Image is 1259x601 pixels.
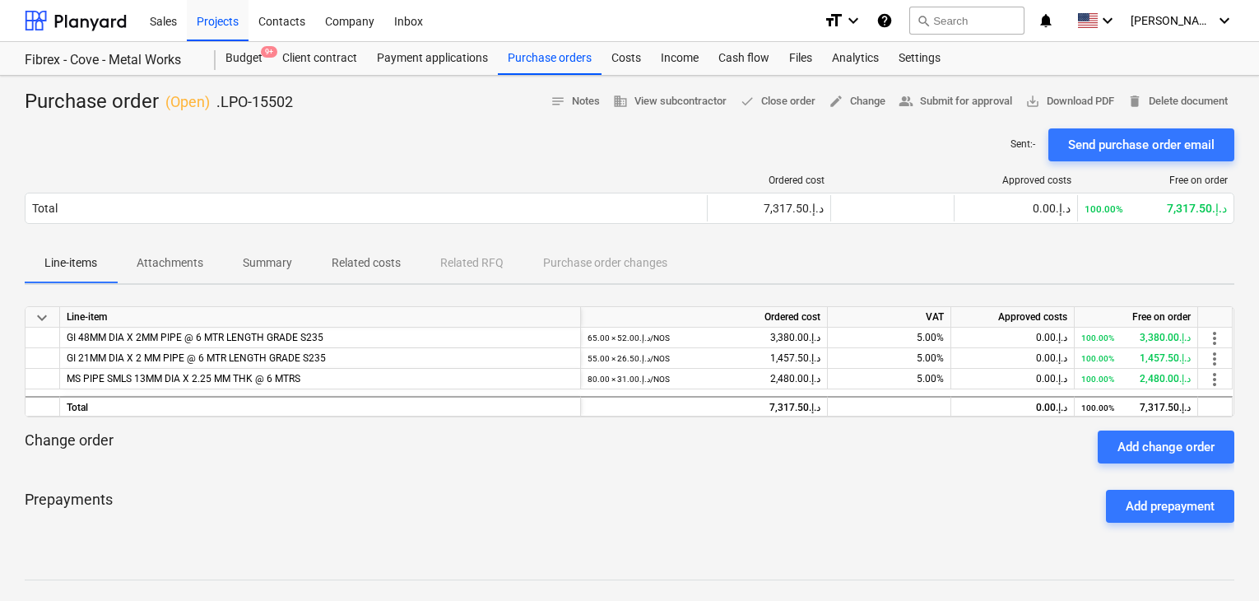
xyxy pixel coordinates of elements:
[498,42,602,75] a: Purchase orders
[1177,522,1259,601] iframe: Chat Widget
[829,92,885,111] span: Change
[889,42,950,75] a: Settings
[544,89,606,114] button: Notes
[613,94,628,109] span: business
[1081,398,1191,418] div: 7,317.50د.إ.‏
[1205,349,1224,369] span: more_vert
[1025,94,1040,109] span: save_alt
[1131,14,1213,27] span: [PERSON_NAME]
[332,254,401,272] p: Related costs
[958,328,1067,348] div: 0.00د.إ.‏
[588,398,820,418] div: 7,317.50د.إ.‏
[261,46,277,58] span: 9+
[1117,436,1215,458] div: Add change order
[137,254,203,272] p: Attachments
[1205,370,1224,389] span: more_vert
[829,94,843,109] span: edit
[1010,137,1035,151] p: Sent : -
[843,11,863,30] i: keyboard_arrow_down
[822,42,889,75] a: Analytics
[1126,496,1215,517] div: Add prepayment
[67,352,326,364] span: GI 21MM DIA X 2 MM PIPE @ 6 MTR LENGTH GRADE S235
[828,348,951,369] div: 5.00%
[581,307,828,328] div: Ordered cost
[44,254,97,272] p: Line-items
[25,52,196,69] div: Fibrex - Cove - Metal Works
[588,375,670,384] small: 80.00 × 31.00د.إ.‏ / NOS
[1215,11,1234,30] i: keyboard_arrow_down
[1121,89,1234,114] button: Delete document
[733,89,822,114] button: Close order
[961,175,1071,186] div: Approved costs
[1081,333,1114,342] small: 100.00%
[1025,92,1114,111] span: Download PDF
[1098,11,1117,30] i: keyboard_arrow_down
[60,396,581,417] div: Total
[1205,328,1224,348] span: more_vert
[602,42,651,75] a: Costs
[740,94,755,109] span: done
[651,42,708,75] a: Income
[958,369,1067,389] div: 0.00د.إ.‏
[828,369,951,389] div: 5.00%
[613,92,727,111] span: View subcontractor
[588,328,820,348] div: 3,380.00د.إ.‏
[60,307,581,328] div: Line-item
[828,307,951,328] div: VAT
[216,42,272,75] div: Budget
[876,11,893,30] i: Knowledge base
[1085,175,1228,186] div: Free on order
[272,42,367,75] a: Client contract
[1081,403,1114,412] small: 100.00%
[1085,203,1123,215] small: 100.00%
[1075,307,1198,328] div: Free on order
[551,92,600,111] span: Notes
[892,89,1019,114] button: Submit for approval
[917,14,930,27] span: search
[779,42,822,75] a: Files
[714,202,824,215] div: 7,317.50د.إ.‏
[824,11,843,30] i: format_size
[367,42,498,75] a: Payment applications
[25,89,293,115] div: Purchase order
[1085,202,1227,215] div: 7,317.50د.إ.‏
[951,307,1075,328] div: Approved costs
[25,490,113,523] p: Prepayments
[714,175,825,186] div: Ordered cost
[708,42,779,75] a: Cash flow
[1081,354,1114,363] small: 100.00%
[909,7,1024,35] button: Search
[1127,92,1228,111] span: Delete document
[551,94,565,109] span: notes
[958,348,1067,369] div: 0.00د.إ.‏
[216,92,293,112] p: .LPO-15502
[32,308,52,328] span: keyboard_arrow_down
[243,254,292,272] p: Summary
[822,89,892,114] button: Change
[25,431,114,464] p: Change order
[67,332,323,343] span: GI 48MM DIA X 2MM PIPE @ 6 MTR LENGTH GRADE S235
[588,333,670,342] small: 65.00 × 52.00د.إ.‏ / NOS
[1068,134,1215,156] div: Send purchase order email
[1081,348,1191,369] div: 1,457.50د.إ.‏
[899,94,913,109] span: people_alt
[1127,94,1142,109] span: delete
[588,348,820,369] div: 1,457.50د.إ.‏
[1098,431,1234,464] button: Add change order
[1038,11,1054,30] i: notifications
[165,92,210,112] p: ( Open )
[1081,369,1191,389] div: 2,480.00د.إ.‏
[216,42,272,75] a: Budget9+
[32,202,58,215] div: Total
[1019,89,1121,114] button: Download PDF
